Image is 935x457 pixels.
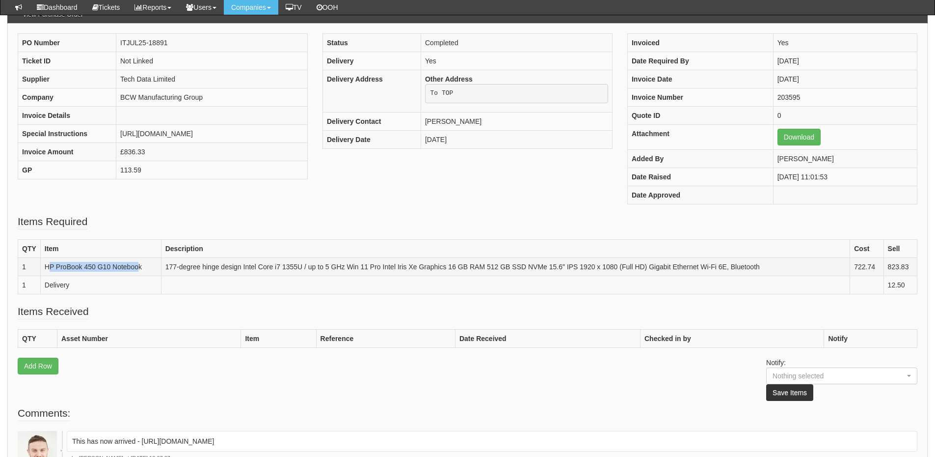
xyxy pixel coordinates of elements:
th: QTY [18,329,57,347]
th: GP [18,161,116,179]
td: Delivery [40,276,161,294]
th: Cost [850,239,883,257]
th: Invoice Amount [18,143,116,161]
th: QTY [18,239,41,257]
td: Not Linked [116,52,308,70]
td: 823.83 [883,257,917,276]
td: 12.50 [883,276,917,294]
td: Yes [773,33,917,52]
div: Nothing selected [773,371,892,381]
th: Supplier [18,70,116,88]
p: Notify: [766,358,917,401]
th: Delivery [322,52,421,70]
th: Attachment [627,124,773,149]
td: [DATE] 11:01:53 [773,168,917,186]
th: Status [322,33,421,52]
td: Tech Data Limited [116,70,308,88]
td: [PERSON_NAME] [421,113,612,131]
th: Delivery Date [322,131,421,149]
td: £836.33 [116,143,308,161]
th: Description [161,239,850,257]
th: Notify [824,329,917,347]
th: Added By [627,149,773,168]
a: Download [777,129,821,145]
td: HP ProBook 450 G10 Notebook [40,257,161,276]
th: Company [18,88,116,106]
td: ITJUL25-18891 [116,33,308,52]
p: This has now arrived - [URL][DOMAIN_NAME] [72,436,912,446]
pre: To TOP [425,84,608,104]
b: Other Address [425,75,473,83]
td: 113.59 [116,161,308,179]
td: 0 [773,106,917,124]
td: Yes [421,52,612,70]
button: Save Items [766,384,813,401]
td: 203595 [773,88,917,106]
th: Reference [316,329,455,347]
legend: Items Required [18,214,87,229]
th: Checked in by [640,329,824,347]
button: Nothing selected [766,368,917,384]
th: Date Required By [627,52,773,70]
td: 177-degree hinge design Intel Core i7 1355U / up to 5 GHz Win 11 Pro Intel Iris Xe Graphics 16 GB... [161,257,850,276]
th: PO Number [18,33,116,52]
th: Date Approved [627,186,773,204]
td: [DATE] [773,52,917,70]
th: Invoiced [627,33,773,52]
th: Delivery Address [322,70,421,113]
td: Completed [421,33,612,52]
legend: Comments: [18,406,70,421]
th: Sell [883,239,917,257]
td: 722.74 [850,257,883,276]
th: Date Raised [627,168,773,186]
th: Special Instructions [18,124,116,143]
td: 1 [18,257,41,276]
th: Invoice Date [627,70,773,88]
th: Item [241,329,316,347]
th: Asset Number [57,329,241,347]
td: [PERSON_NAME] [773,149,917,168]
td: [DATE] [421,131,612,149]
td: 1 [18,276,41,294]
th: Delivery Contact [322,113,421,131]
td: BCW Manufacturing Group [116,88,308,106]
th: Item [40,239,161,257]
td: [URL][DOMAIN_NAME] [116,124,308,143]
a: Add Row [18,358,58,374]
th: Invoice Number [627,88,773,106]
th: Date Received [455,329,640,347]
legend: Items Received [18,304,89,319]
td: [DATE] [773,70,917,88]
th: Ticket ID [18,52,116,70]
th: Quote ID [627,106,773,124]
th: Invoice Details [18,106,116,124]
